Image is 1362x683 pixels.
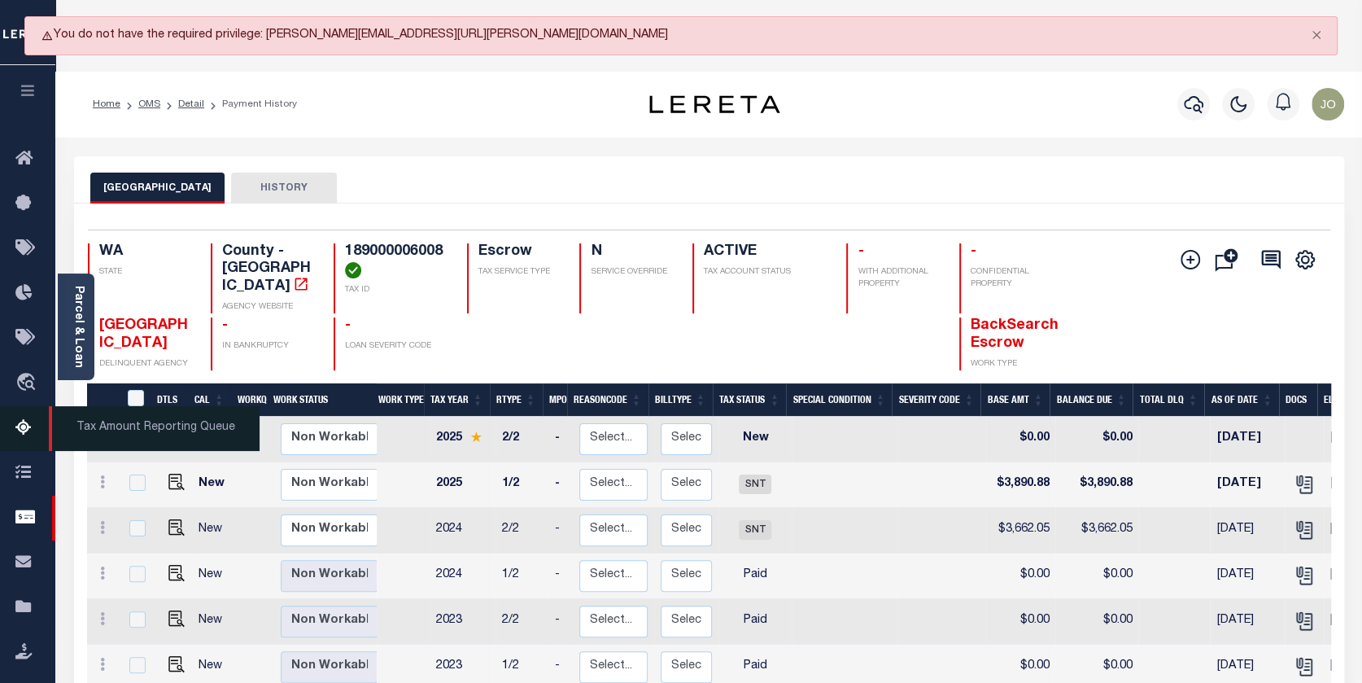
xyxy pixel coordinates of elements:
th: WorkQ [231,383,267,417]
td: - [548,462,573,508]
p: IN BANKRUPTCY [222,340,314,352]
th: DTLS [151,383,188,417]
td: 2/2 [495,508,548,554]
th: Work Status [267,383,377,417]
span: [GEOGRAPHIC_DATA] [99,318,188,351]
p: TAX ID [345,284,447,296]
td: New [192,462,237,508]
th: MPO [543,383,567,417]
p: WORK TYPE [971,358,1063,370]
h4: Escrow [478,243,561,261]
td: [DATE] [1210,417,1284,462]
td: New [192,554,237,599]
td: 2/2 [495,599,548,645]
i: travel_explore [15,373,41,394]
td: - [548,417,573,462]
th: Severity Code: activate to sort column ascending [892,383,980,417]
td: 2025 [430,417,495,462]
td: [DATE] [1210,554,1284,599]
span: Tax Amount Reporting Queue [49,406,260,451]
th: &nbsp; [118,383,151,417]
th: Balance Due: activate to sort column ascending [1050,383,1133,417]
td: - [548,554,573,599]
h4: County - [GEOGRAPHIC_DATA] [222,243,314,296]
td: [DATE] [1210,508,1284,554]
span: - [858,244,863,259]
th: ReasonCode: activate to sort column ascending [567,383,648,417]
span: SNT [739,475,771,494]
th: Special Condition: activate to sort column ascending [786,383,892,417]
th: Total DLQ: activate to sort column ascending [1133,383,1204,417]
td: $0.00 [986,554,1055,599]
a: OMS [138,99,160,109]
td: $3,662.05 [986,508,1055,554]
div: You do not have the required privilege: [PERSON_NAME][EMAIL_ADDRESS][URL][PERSON_NAME][DOMAIN_NAME] [24,16,1338,55]
a: Detail [178,99,204,109]
th: Tax Status: activate to sort column ascending [713,383,787,417]
span: BackSearch Escrow [971,318,1059,351]
span: SNT [739,520,771,540]
th: As of Date: activate to sort column ascending [1204,383,1279,417]
td: 1/2 [495,554,548,599]
td: $0.00 [1055,599,1138,645]
th: Tax Year: activate to sort column ascending [424,383,490,417]
td: 1/2 [495,462,548,508]
p: AGENCY WEBSITE [222,301,314,313]
td: [DATE] [1210,462,1284,508]
span: - [345,318,351,333]
th: Work Type [372,383,424,417]
p: LOAN SEVERITY CODE [345,340,447,352]
td: $0.00 [1055,417,1138,462]
td: $0.00 [986,417,1055,462]
a: Parcel & Loan [72,286,84,368]
h4: 189000006008 [345,243,447,278]
th: BillType: activate to sort column ascending [648,383,713,417]
td: Paid [718,554,792,599]
td: 2/2 [495,417,548,462]
p: TAX ACCOUNT STATUS [704,266,827,278]
button: Close [1296,17,1337,53]
td: $0.00 [986,599,1055,645]
img: logo-dark.svg [649,95,779,113]
p: WITH ADDITIONAL PROPERTY [858,266,940,291]
li: Payment History [204,97,297,112]
td: $3,890.88 [1055,462,1138,508]
span: - [222,318,228,333]
td: 2024 [430,554,495,599]
td: [DATE] [1210,599,1284,645]
a: Home [93,99,120,109]
td: $3,662.05 [1055,508,1138,554]
td: - [548,599,573,645]
h4: N [591,243,673,261]
p: SERVICE OVERRIDE [591,266,673,278]
td: 2024 [430,508,495,554]
th: Docs [1279,383,1317,417]
td: $0.00 [1055,554,1138,599]
td: - [548,508,573,554]
p: STATE [99,266,191,278]
img: Star.svg [470,431,482,442]
img: svg+xml;base64,PHN2ZyB4bWxucz0iaHR0cDovL3d3dy53My5vcmcvMjAwMC9zdmciIHBvaW50ZXItZXZlbnRzPSJub25lIi... [1312,88,1344,120]
button: [GEOGRAPHIC_DATA] [90,173,225,204]
th: Base Amt: activate to sort column ascending [980,383,1050,417]
td: New [192,508,237,554]
td: 2023 [430,599,495,645]
td: $3,890.88 [986,462,1055,508]
td: New [192,599,237,645]
h4: ACTIVE [704,243,827,261]
h4: WA [99,243,191,261]
th: RType: activate to sort column ascending [490,383,543,417]
td: Paid [718,599,792,645]
td: 2025 [430,462,495,508]
p: DELINQUENT AGENCY [99,358,191,370]
td: New [718,417,792,462]
p: TAX SERVICE TYPE [478,266,561,278]
th: CAL: activate to sort column ascending [188,383,231,417]
p: CONFIDENTIAL PROPERTY [971,266,1063,291]
th: &nbsp;&nbsp;&nbsp;&nbsp;&nbsp;&nbsp;&nbsp;&nbsp;&nbsp;&nbsp; [87,383,118,417]
span: - [971,244,976,259]
button: HISTORY [231,173,337,204]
